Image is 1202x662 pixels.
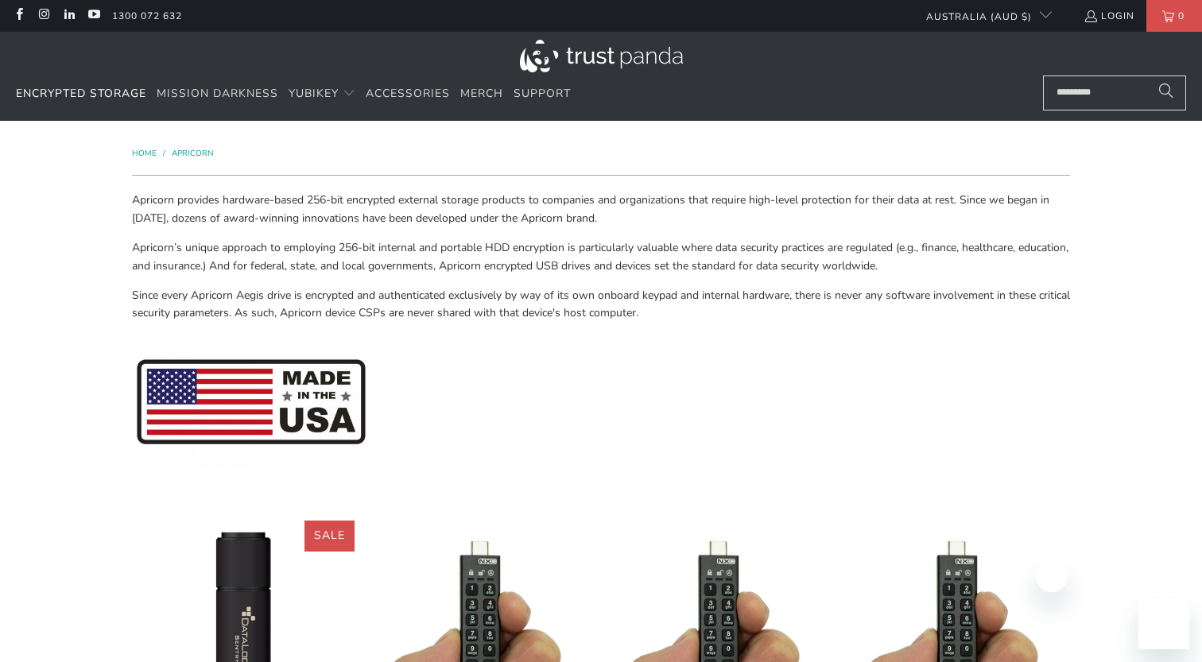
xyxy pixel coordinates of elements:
[366,75,450,113] a: Accessories
[132,288,1070,320] span: Since every Apricorn Aegis drive is encrypted and authenticated exclusively by way of its own onb...
[1146,75,1186,110] button: Search
[520,40,683,72] img: Trust Panda Australia
[62,10,76,22] a: Trust Panda Australia on LinkedIn
[37,10,50,22] a: Trust Panda Australia on Instagram
[112,7,182,25] a: 1300 072 632
[132,192,1049,225] span: Apricorn provides hardware-based 256-bit encrypted external storage products to companies and org...
[1036,560,1068,592] iframe: Close message
[132,148,157,159] span: Home
[1043,75,1186,110] input: Search...
[132,148,159,159] a: Home
[132,240,1068,273] span: Apricorn’s unique approach to employing 256-bit internal and portable HDD encryption is particula...
[157,75,278,113] a: Mission Darkness
[514,86,571,101] span: Support
[289,86,339,101] span: YubiKey
[157,86,278,101] span: Mission Darkness
[314,528,345,543] span: Sale
[1084,7,1134,25] a: Login
[16,75,146,113] a: Encrypted Storage
[514,75,571,113] a: Support
[12,10,25,22] a: Trust Panda Australia on Facebook
[16,75,571,113] nav: Translation missing: en.navigation.header.main_nav
[366,86,450,101] span: Accessories
[163,148,165,159] span: /
[289,75,355,113] summary: YubiKey
[460,75,503,113] a: Merch
[460,86,503,101] span: Merch
[87,10,100,22] a: Trust Panda Australia on YouTube
[172,148,213,159] a: Apricorn
[16,86,146,101] span: Encrypted Storage
[1138,598,1189,649] iframe: Button to launch messaging window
